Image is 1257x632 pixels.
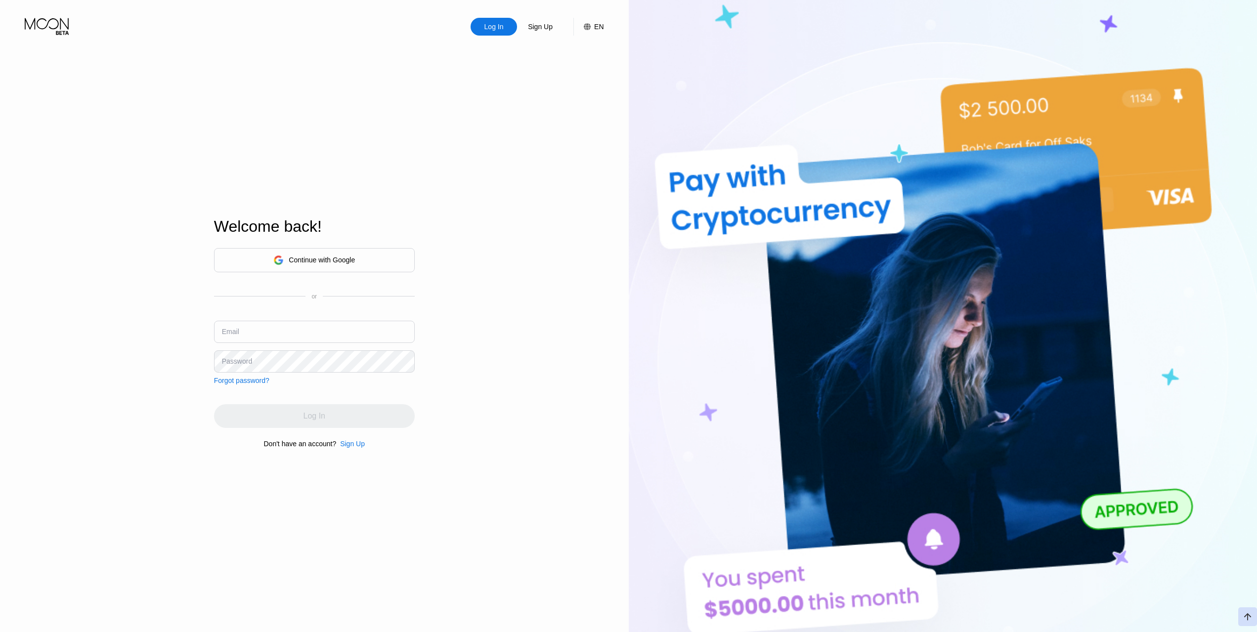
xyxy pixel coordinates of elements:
div: Log In [483,22,505,32]
div: Sign Up [336,440,365,448]
div: Password [222,357,252,365]
div: Continue with Google [214,248,415,272]
div: Continue with Google [289,256,355,264]
div: Log In [471,18,517,36]
div: Forgot password? [214,377,269,384]
div: EN [594,23,604,31]
div: Email [222,328,239,336]
div: or [311,293,317,300]
div: EN [573,18,604,36]
div: Welcome back! [214,217,415,236]
div: Don't have an account? [264,440,337,448]
div: Sign Up [517,18,563,36]
div: Sign Up [340,440,365,448]
div: Sign Up [527,22,554,32]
